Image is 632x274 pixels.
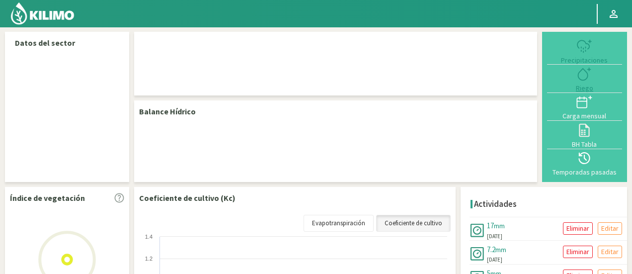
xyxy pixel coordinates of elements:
span: [DATE] [487,232,502,241]
div: Precipitaciones [550,57,619,64]
p: Editar [601,246,619,258]
img: Kilimo [10,1,75,25]
a: Coeficiente de cultivo [376,215,451,232]
button: Precipitaciones [547,37,622,65]
p: Eliminar [566,223,589,234]
button: Editar [598,222,622,235]
text: 1.2 [145,256,153,262]
text: 1.4 [145,234,153,240]
p: Eliminar [566,246,589,258]
button: Editar [598,246,622,258]
h4: Actividades [474,199,517,209]
button: Eliminar [563,222,593,235]
button: BH Tabla [547,121,622,149]
button: Carga mensual [547,93,622,121]
span: [DATE] [487,256,502,264]
button: Eliminar [563,246,593,258]
button: Temporadas pasadas [547,149,622,177]
p: Editar [601,223,619,234]
p: Índice de vegetación [10,192,85,204]
div: Riego [550,85,619,91]
span: 17 [487,221,494,230]
div: Temporadas pasadas [550,169,619,176]
button: Riego [547,65,622,92]
p: Coeficiente de cultivo (Kc) [139,192,236,204]
a: Evapotranspiración [304,215,374,232]
p: Datos del sector [15,37,119,49]
div: Carga mensual [550,112,619,119]
span: mm [495,245,506,254]
div: BH Tabla [550,141,619,148]
span: mm [494,221,505,230]
span: 7.2 [487,245,495,254]
p: Balance Hídrico [139,105,196,117]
